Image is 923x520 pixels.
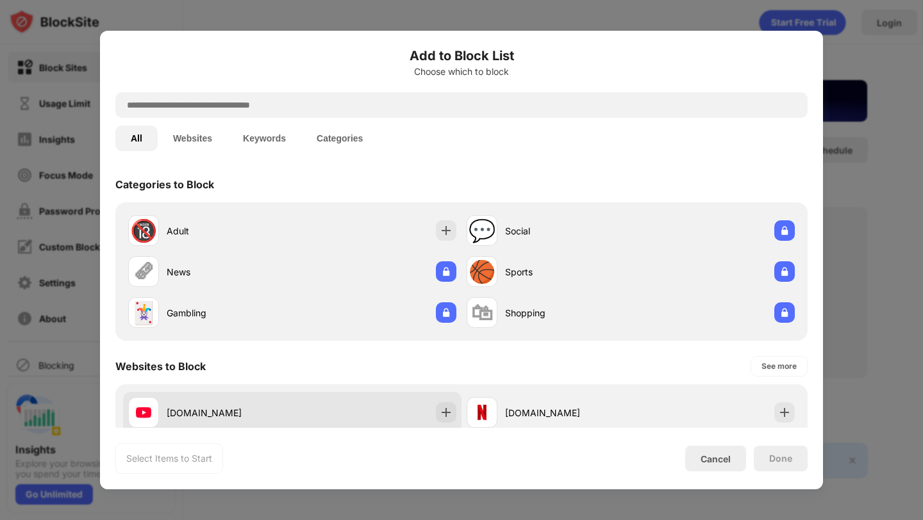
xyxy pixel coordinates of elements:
button: Keywords [228,126,301,151]
button: Categories [301,126,378,151]
img: favicons [136,405,151,420]
button: Websites [158,126,228,151]
div: Categories to Block [115,178,214,191]
div: Websites to Block [115,360,206,373]
button: All [115,126,158,151]
img: favicons [474,405,490,420]
div: Gambling [167,306,292,320]
div: Adult [167,224,292,238]
div: Shopping [505,306,631,320]
div: [DOMAIN_NAME] [167,406,292,419]
div: Sports [505,265,631,279]
div: Cancel [701,453,731,464]
div: See more [761,360,797,373]
div: Done [769,453,792,464]
h6: Add to Block List [115,46,808,65]
div: Choose which to block [115,67,808,77]
div: 🗞 [133,259,154,285]
div: 🔞 [130,218,157,244]
div: [DOMAIN_NAME] [505,406,631,419]
div: 🏀 [469,259,495,285]
div: 🃏 [130,300,157,326]
img: search.svg [121,97,136,113]
div: 🛍 [471,300,493,326]
div: News [167,265,292,279]
div: Select Items to Start [126,452,212,465]
div: Social [505,224,631,238]
div: 💬 [469,218,495,244]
